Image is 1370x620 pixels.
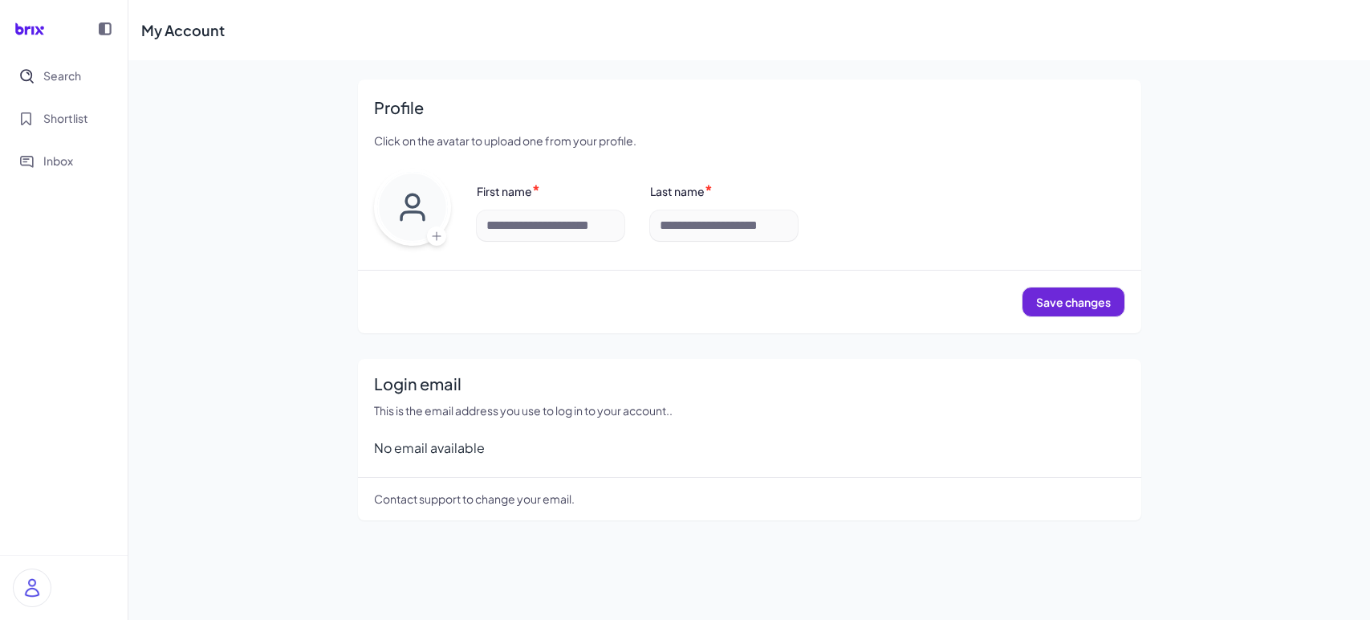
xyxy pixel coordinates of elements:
[374,372,1125,396] h2: Login email
[374,169,451,251] div: Upload avatar
[14,569,51,606] img: user_logo.png
[374,133,1125,149] p: Click on the avatar to upload one from your profile.
[10,143,118,179] button: Inbox
[10,58,118,94] button: Search
[43,110,88,127] span: Shortlist
[374,491,1125,508] p: Contact support to change your email.
[43,153,73,169] span: Inbox
[10,100,118,137] button: Shortlist
[477,184,532,198] label: First name
[374,96,1125,120] h2: Profile
[374,438,1125,458] div: No email available
[43,67,81,84] span: Search
[650,184,705,198] label: Last name
[374,402,1125,419] p: This is the email address you use to log in to your account..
